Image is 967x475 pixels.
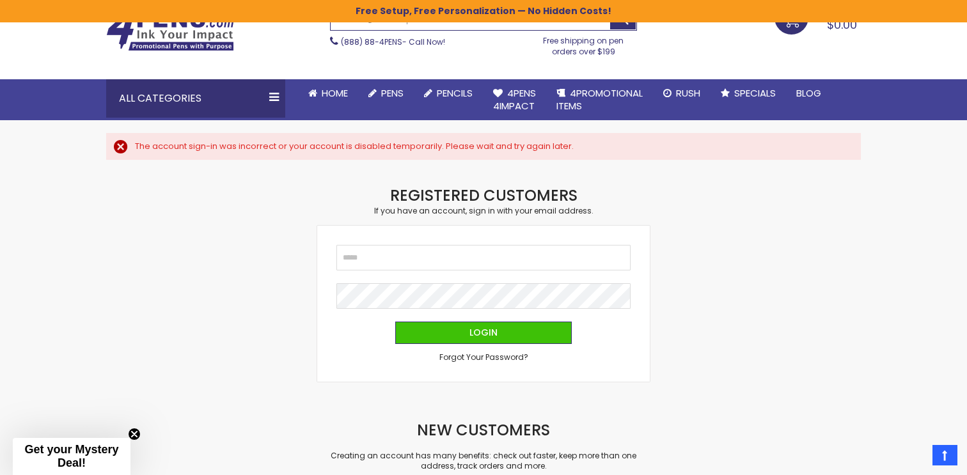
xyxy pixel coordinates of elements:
p: Creating an account has many benefits: check out faster, keep more than one address, track orders... [317,451,650,471]
a: Rush [653,79,711,107]
span: Blog [796,86,821,100]
div: If you have an account, sign in with your email address. [317,206,650,216]
a: (888) 88-4PENS [341,36,402,47]
span: Login [469,326,498,339]
button: Login [395,322,572,344]
strong: New Customers [417,419,550,440]
span: 4PROMOTIONAL ITEMS [556,86,643,113]
span: $0.00 [827,17,857,33]
div: Get your Mystery Deal!Close teaser [13,438,130,475]
a: 4Pens4impact [483,79,546,121]
strong: Registered Customers [390,185,578,206]
a: Forgot Your Password? [439,352,528,362]
span: Pens [381,86,404,100]
span: Home [322,86,348,100]
div: The account sign-in was incorrect or your account is disabled temporarily. Please wait and try ag... [135,141,848,152]
span: Get your Mystery Deal! [24,443,118,469]
a: Blog [786,79,831,107]
a: Pens [358,79,414,107]
span: - Call Now! [341,36,445,47]
span: Pencils [437,86,473,100]
a: Specials [711,79,786,107]
a: Home [298,79,358,107]
div: All Categories [106,79,285,118]
span: 4Pens 4impact [493,86,536,113]
a: Pencils [414,79,483,107]
span: Specials [734,86,776,100]
button: Close teaser [128,428,141,440]
div: Free shipping on pen orders over $199 [530,31,638,56]
span: Rush [676,86,700,100]
iframe: Google Customer Reviews [861,440,967,475]
a: 4PROMOTIONALITEMS [546,79,653,121]
img: 4Pens Custom Pens and Promotional Products [106,10,234,51]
